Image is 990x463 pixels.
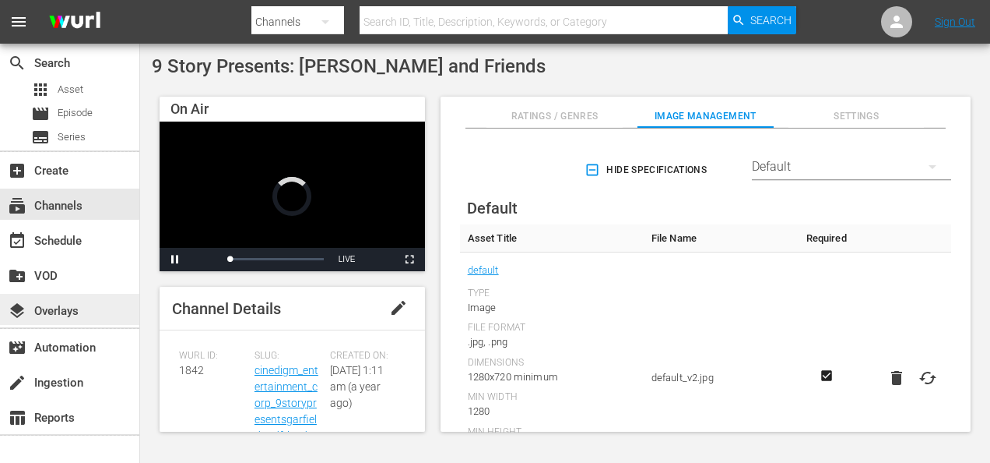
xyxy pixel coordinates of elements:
[581,148,713,192] button: Hide Specifications
[752,145,951,189] div: Default
[31,104,50,123] span: Episode
[460,224,644,253] th: Asset Title
[255,364,318,458] a: cinedigm_entertainment_corp_9storypresentsgarfieldandfriends_1
[468,300,636,316] div: Image
[58,129,86,145] span: Series
[380,289,417,327] button: edit
[170,101,209,117] span: On Air
[788,108,924,125] span: Settings
[330,364,384,409] span: [DATE] 1:11 am (a year ago)
[8,408,26,427] span: Reports
[799,224,855,253] th: Required
[8,267,26,285] span: VOD
[468,260,499,281] a: default
[8,338,26,357] span: Automation
[468,334,636,350] div: .jpg, .png
[37,4,112,41] img: ans4CAIJ8jUAAAAAAAAAAAAAAAAAAAAAAAAgQb4GAAAAAAAAAAAAAAAAAAAAAAAAJMjXAAAAAAAAAAAAAAAAAAAAAAAAgAT5G...
[468,369,636,385] div: 1280x720 minimum
[486,108,622,125] span: Ratings / Genres
[750,6,792,34] span: Search
[8,302,26,320] span: Overlays
[9,12,28,31] span: menu
[728,6,796,34] button: Search
[389,299,408,317] span: edit
[58,105,93,121] span: Episode
[8,54,26,72] span: Search
[468,288,636,300] div: Type
[588,162,707,178] span: Hide Specifications
[160,248,191,271] button: Pause
[935,16,975,28] a: Sign Out
[8,196,26,215] span: Channels
[468,322,636,334] div: File Format
[255,350,322,362] span: Slug:
[31,128,50,147] span: Series
[332,248,363,271] button: Seek to live, currently behind live
[58,82,83,97] span: Asset
[160,122,425,271] div: Video Player
[330,350,398,362] span: Created On:
[468,404,636,419] div: 1280
[230,258,324,260] div: Progress Bar
[172,299,281,318] span: Channel Details
[31,80,50,99] span: Asset
[468,391,636,404] div: Min Width
[8,373,26,392] span: Ingestion
[467,199,518,217] span: Default
[468,357,636,369] div: Dimensions
[179,350,247,362] span: Wurl ID:
[179,364,204,376] span: 1842
[644,224,799,253] th: File Name
[8,231,26,250] span: Schedule
[339,255,356,263] span: LIVE
[468,426,636,439] div: Min Height
[152,55,546,77] span: 9 Story Presents: [PERSON_NAME] and Friends
[817,369,836,383] svg: Required
[637,108,773,125] span: Image Management
[8,161,26,180] span: Create
[363,248,394,271] button: Picture-in-Picture
[394,248,425,271] button: Fullscreen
